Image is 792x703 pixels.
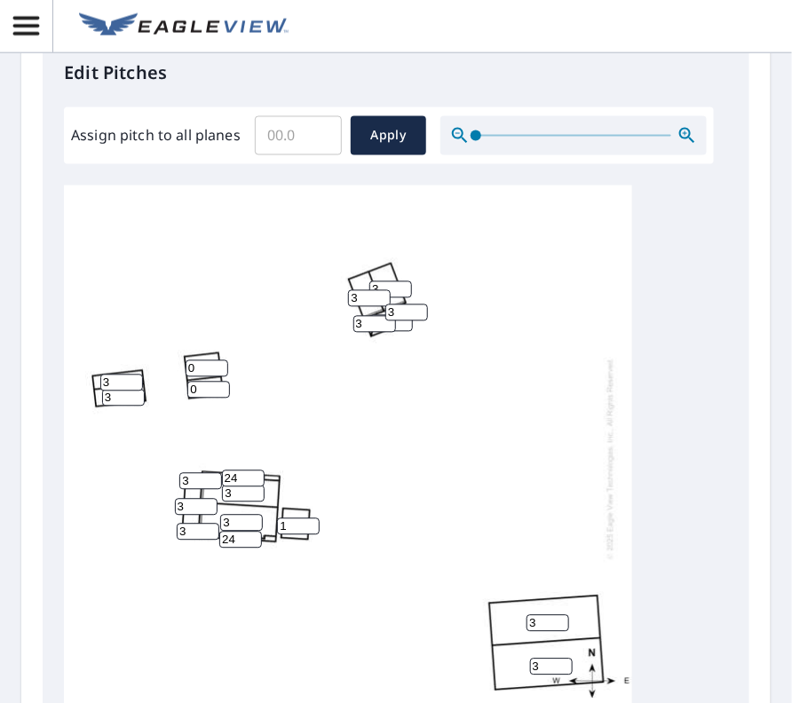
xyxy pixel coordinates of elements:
label: Assign pitch to all planes [71,125,241,146]
span: Apply [365,125,412,147]
img: EV Logo [79,13,289,40]
p: Edit Pitches [64,59,728,86]
input: 00.0 [255,111,342,161]
a: EV Logo [68,3,299,51]
button: Apply [351,116,426,155]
